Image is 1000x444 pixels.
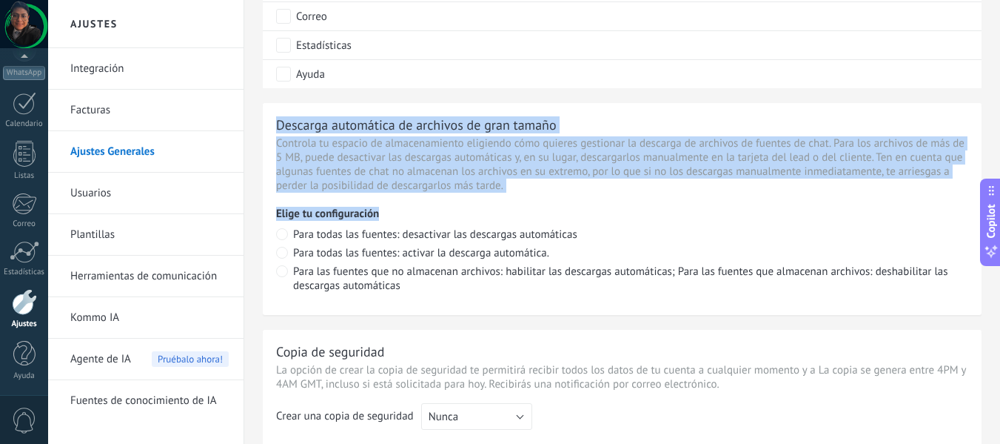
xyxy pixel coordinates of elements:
[70,214,229,256] a: Plantillas
[70,297,229,339] a: Kommo IA
[429,410,459,424] span: Nunca
[3,268,46,277] div: Estadísticas
[293,228,577,242] span: Para todas las fuentes: desactivar las descargas automáticas
[296,67,325,82] div: Ayuda
[276,116,557,133] div: Descarga automática de archivos de gran tamaño
[3,119,46,129] div: Calendario
[276,136,968,193] p: Controla tu espacio de almacenamiento eligiendo cómo quieres gestionar la descarga de archivos de...
[70,256,229,297] a: Herramientas de comunicación
[48,173,244,214] li: Usuarios
[3,371,46,381] div: Ayuda
[3,219,46,229] div: Correo
[70,48,229,90] a: Integración
[48,380,244,421] li: Fuentes de conocimiento de IA
[70,90,229,131] a: Facturas
[3,171,46,181] div: Listas
[48,48,244,90] li: Integración
[276,409,414,430] div: Crear una copia de seguridad
[296,39,352,53] div: Estadísticas
[70,131,229,173] a: Ajustes Generales
[276,343,384,360] div: Copia de seguridad
[70,339,131,380] span: Agente de IA
[48,131,244,173] li: Ajustes Generales
[293,246,549,260] span: Para todas las fuentes: activar la descarga automática.
[152,351,229,367] span: Pruébalo ahora!
[276,228,968,242] label: Para todas las fuentes: desactivar las descargas automáticas
[276,247,968,261] label: Para todas las fuentes: activar la descarga automática.
[48,297,244,339] li: Kommo IA
[421,403,532,430] button: Nunca
[48,90,244,131] li: Facturas
[70,339,229,380] a: Agente de IAPruébalo ahora!
[984,204,999,238] span: Copilot
[70,173,229,214] a: Usuarios
[3,66,45,80] div: WhatsApp
[293,265,968,293] span: Para las fuentes que no almacenan archivos: habilitar las descargas automáticas; Para las fuentes...
[3,319,46,329] div: Ajustes
[296,10,327,24] div: Correo
[70,380,229,422] a: Fuentes de conocimiento de IA
[48,256,244,297] li: Herramientas de comunicación
[48,339,244,380] li: Agente de IA
[276,363,968,391] div: La opción de crear la copia de seguridad te permitirá recibir todos los datos de tu cuenta a cual...
[48,214,244,256] li: Plantillas
[276,207,968,221] p: Elige tu configuración
[276,265,968,294] label: Para las fuentes que no almacenan archivos: habilitar las descargas automáticas; Para las fuentes...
